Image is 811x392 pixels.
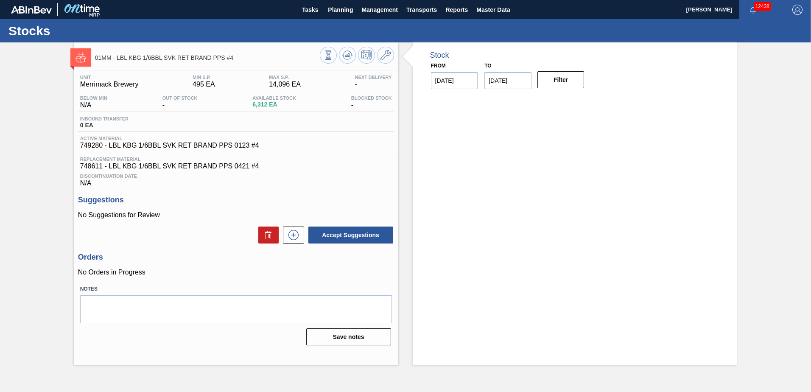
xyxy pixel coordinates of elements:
span: Out Of Stock [162,95,198,101]
span: MAX S.P. [269,75,301,80]
div: Delete Suggestions [254,227,279,244]
p: No Orders in Progress [78,269,394,276]
button: Filter [537,71,584,88]
div: New suggestion [279,227,304,244]
input: mm/dd/yyyy [484,72,531,89]
span: Unit [80,75,139,80]
div: Accept Suggestions [304,226,394,244]
span: 748611 - LBL KBG 1/6BBL SVK RET BRAND PPS 0421 #4 [80,162,392,170]
span: Management [361,5,398,15]
span: Planning [328,5,353,15]
span: Available Stock [252,95,296,101]
span: MIN S.P. [193,75,215,80]
div: Stock [430,51,449,60]
span: Discontinuation Date [80,174,392,179]
span: 0 EA [80,122,129,129]
span: Merrimack Brewery [80,81,139,88]
span: 495 EA [193,81,215,88]
label: From [431,63,446,69]
img: Logout [792,5,803,15]
span: 749280 - LBL KBG 1/6BBL SVK RET BRAND PPS 0123 #4 [80,142,259,149]
h3: Orders [78,253,394,262]
span: Blocked Stock [351,95,392,101]
span: Tasks [301,5,319,15]
span: Master Data [476,5,510,15]
button: Update Chart [339,47,356,64]
span: 14,096 EA [269,81,301,88]
span: Active Material [80,136,259,141]
button: Stocks Overview [320,47,337,64]
h3: Suggestions [78,196,394,204]
button: Schedule Inventory [358,47,375,64]
button: Save notes [306,328,391,345]
button: Notifications [739,4,766,16]
span: Transports [406,5,437,15]
div: - [349,95,394,109]
span: 12438 [754,2,771,11]
div: - [160,95,200,109]
div: - [352,75,394,88]
img: TNhmsLtSVTkK8tSr43FrP2fwEKptu5GPRR3wAAAABJRU5ErkJggg== [11,6,52,14]
input: mm/dd/yyyy [431,72,478,89]
p: No Suggestions for Review [78,211,394,219]
h1: Stocks [8,26,159,36]
label: to [484,63,491,69]
label: Notes [80,283,392,295]
span: Below Min [80,95,107,101]
span: Inbound Transfer [80,116,129,121]
span: 6,312 EA [252,101,296,108]
div: N/A [78,170,394,187]
span: Next Delivery [355,75,392,80]
span: Replacement Material [80,157,392,162]
button: Accept Suggestions [308,227,393,244]
div: N/A [78,95,109,109]
img: Ícone [76,52,86,63]
span: Reports [445,5,468,15]
span: 01MM - LBL KBG 1/6BBL SVK RET BRAND PPS #4 [95,55,320,61]
button: Go to Master Data / General [377,47,394,64]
